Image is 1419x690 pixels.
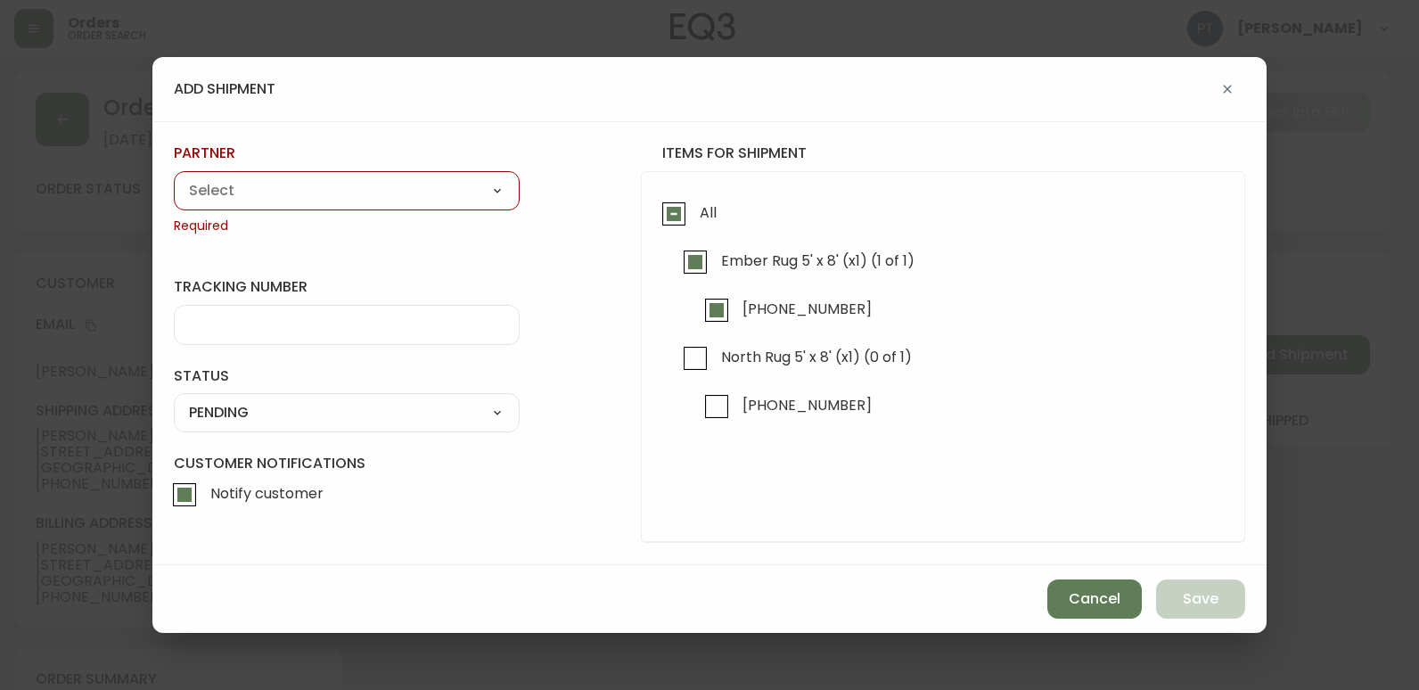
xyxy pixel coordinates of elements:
label: Customer Notifications [174,454,520,514]
label: partner [174,144,520,163]
span: All [700,203,717,222]
h4: add shipment [174,79,275,99]
span: Ember Rug 5' x 8' (x1) (1 of 1) [721,251,915,270]
span: North Rug 5' x 8' (x1) (0 of 1) [721,348,912,366]
h4: items for shipment [641,144,1245,163]
span: [PHONE_NUMBER] [742,396,872,415]
span: [PHONE_NUMBER] [742,300,872,318]
span: Notify customer [210,484,324,503]
span: Required [174,218,520,235]
span: Cancel [1069,589,1120,609]
label: status [174,366,520,386]
label: tracking number [174,277,520,297]
button: Cancel [1047,579,1142,619]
